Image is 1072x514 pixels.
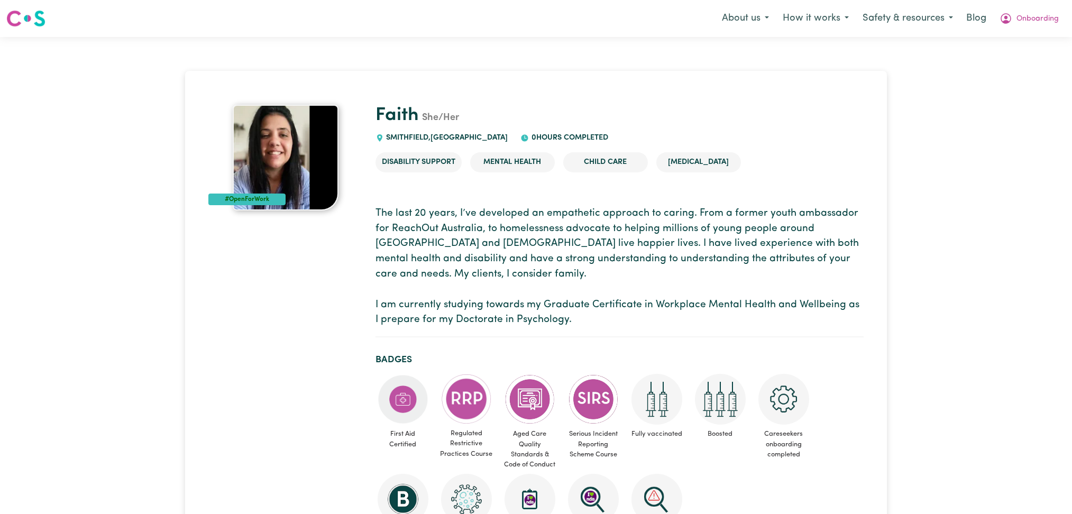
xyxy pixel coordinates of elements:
span: First Aid Certified [375,425,430,453]
span: Careseekers onboarding completed [756,425,811,464]
li: Mental Health [470,152,555,172]
li: [MEDICAL_DATA] [656,152,741,172]
div: #OpenForWork [208,194,286,205]
span: Aged Care Quality Standards & Code of Conduct [502,425,557,474]
a: Careseekers logo [6,6,45,31]
img: CS Academy: Serious Incident Reporting Scheme course completed [568,374,619,425]
img: Care and support worker has received booster dose of COVID-19 vaccination [695,374,746,425]
button: How it works [776,7,856,30]
button: My Account [993,7,1066,30]
span: Serious Incident Reporting Scheme Course [566,425,621,464]
img: CS Academy: Aged Care Quality Standards & Code of Conduct course completed [505,374,555,425]
span: Fully vaccinated [629,425,684,443]
span: Onboarding [1016,13,1059,25]
button: About us [715,7,776,30]
img: Care and support worker has received 2 doses of COVID-19 vaccine [631,374,682,425]
h2: Badges [375,354,864,365]
img: Faith [233,105,338,210]
span: Regulated Restrictive Practices Course [439,424,494,463]
a: Faith's profile picture'#OpenForWork [208,105,363,210]
img: Careseekers logo [6,9,45,28]
span: 0 hours completed [529,134,608,142]
img: CS Academy: Careseekers Onboarding course completed [758,374,809,425]
span: She/Her [419,113,459,123]
a: Blog [960,7,993,30]
span: Boosted [693,425,748,443]
p: The last 20 years, I’ve developed an empathetic approach to caring. From a former youth ambassado... [375,206,864,328]
span: SMITHFIELD , [GEOGRAPHIC_DATA] [384,134,508,142]
img: CS Academy: Regulated Restrictive Practices course completed [441,374,492,424]
img: Care and support worker has completed First Aid Certification [378,374,428,425]
li: Disability Support [375,152,462,172]
button: Safety & resources [856,7,960,30]
a: Faith [375,106,419,125]
li: Child care [563,152,648,172]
